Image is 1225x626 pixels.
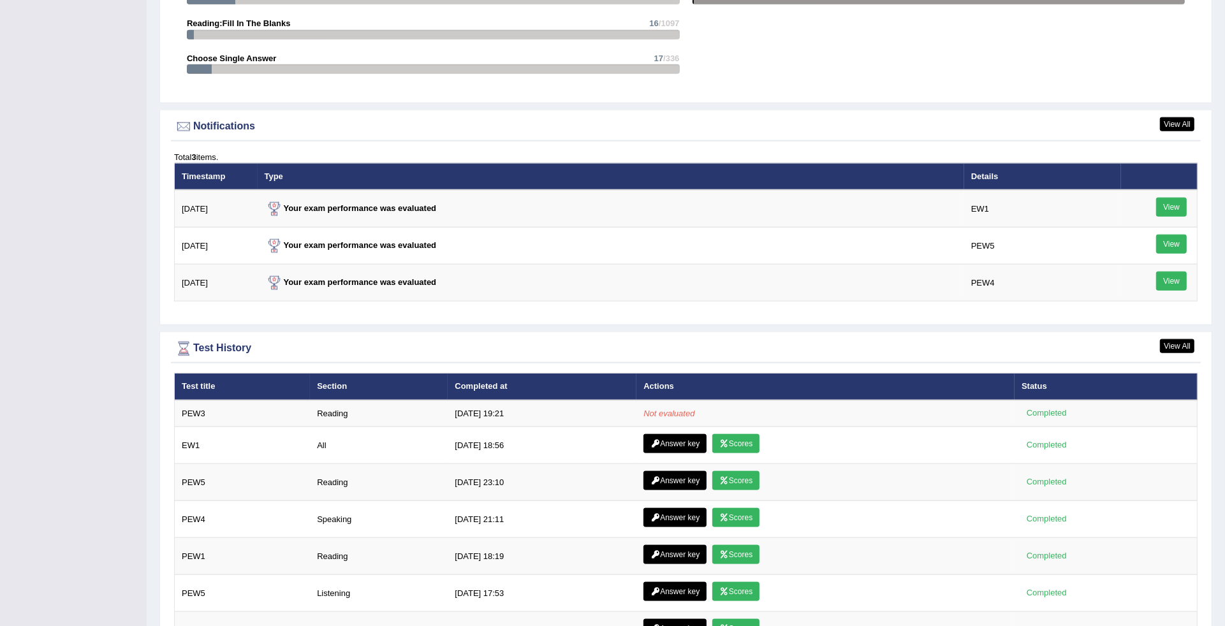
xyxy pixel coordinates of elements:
[643,508,707,527] a: Answer key
[964,190,1121,228] td: EW1
[654,54,663,63] span: 17
[265,277,437,287] strong: Your exam performance was evaluated
[712,582,759,601] a: Scores
[1022,586,1071,600] div: Completed
[191,152,196,162] b: 3
[636,374,1015,400] th: Actions
[643,582,707,601] a: Answer key
[175,228,258,265] td: [DATE]
[265,240,437,250] strong: Your exam performance was evaluated
[643,409,694,418] em: Not evaluated
[712,508,759,527] a: Scores
[448,374,636,400] th: Completed at
[174,151,1198,163] div: Total items.
[310,538,448,575] td: Reading
[643,545,707,564] a: Answer key
[712,545,759,564] a: Scores
[175,400,311,427] td: PEW3
[643,434,707,453] a: Answer key
[1156,272,1187,291] a: View
[265,203,437,213] strong: Your exam performance was evaluated
[310,427,448,464] td: All
[310,501,448,538] td: Speaking
[448,575,636,612] td: [DATE] 17:53
[175,538,311,575] td: PEW1
[175,575,311,612] td: PEW5
[175,163,258,190] th: Timestamp
[310,464,448,501] td: Reading
[1160,117,1194,131] a: View All
[175,501,311,538] td: PEW4
[310,575,448,612] td: Listening
[1015,374,1197,400] th: Status
[187,18,291,28] strong: Reading:Fill In The Blanks
[712,471,759,490] a: Scores
[174,339,1198,358] div: Test History
[1156,235,1187,254] a: View
[175,190,258,228] td: [DATE]
[175,374,311,400] th: Test title
[1022,476,1071,489] div: Completed
[448,538,636,575] td: [DATE] 18:19
[643,471,707,490] a: Answer key
[448,427,636,464] td: [DATE] 18:56
[448,400,636,427] td: [DATE] 19:21
[175,464,311,501] td: PEW5
[258,163,964,190] th: Type
[175,265,258,302] td: [DATE]
[964,265,1121,302] td: PEW4
[1022,513,1071,526] div: Completed
[1160,339,1194,353] a: View All
[1156,198,1187,217] a: View
[187,54,276,63] strong: Choose Single Answer
[964,228,1121,265] td: PEW5
[174,117,1198,136] div: Notifications
[649,18,658,28] span: 16
[310,400,448,427] td: Reading
[448,501,636,538] td: [DATE] 21:11
[1022,550,1071,563] div: Completed
[663,54,679,63] span: /336
[712,434,759,453] a: Scores
[964,163,1121,190] th: Details
[1022,439,1071,452] div: Completed
[175,427,311,464] td: EW1
[448,464,636,501] td: [DATE] 23:10
[659,18,680,28] span: /1097
[310,374,448,400] th: Section
[1022,407,1071,420] div: Completed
